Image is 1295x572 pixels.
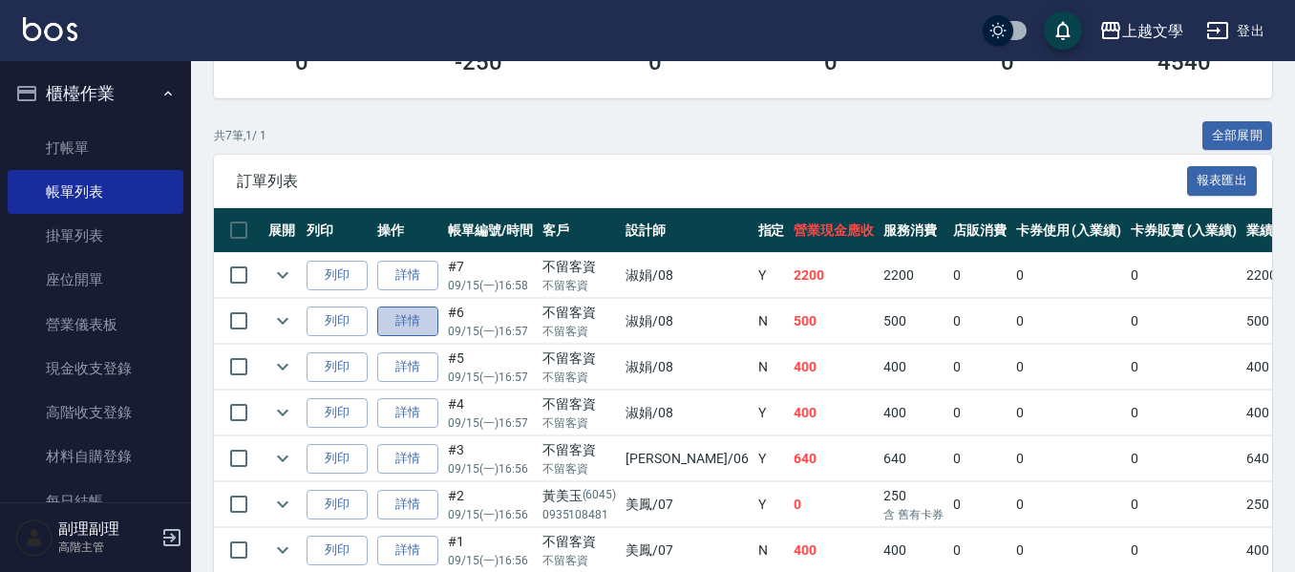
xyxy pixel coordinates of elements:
a: 高階收支登錄 [8,391,183,434]
td: 400 [879,345,948,390]
button: 列印 [307,536,368,565]
td: #7 [443,253,538,298]
h3: -250 [455,49,502,75]
td: 400 [789,345,879,390]
th: 指定 [754,208,790,253]
div: 不留客資 [542,257,617,277]
p: 09/15 (一) 16:58 [448,277,533,294]
button: expand row [268,490,297,519]
td: 2200 [789,253,879,298]
th: 店販消費 [948,208,1011,253]
td: 640 [789,436,879,481]
td: 0 [1011,253,1127,298]
td: 400 [789,391,879,435]
th: 服務消費 [879,208,948,253]
a: 打帳單 [8,126,183,170]
h5: 副理副理 [58,519,156,539]
td: 淑娟 /08 [621,253,753,298]
p: 0935108481 [542,506,617,523]
p: 09/15 (一) 16:56 [448,506,533,523]
th: 卡券販賣 (入業績) [1126,208,1242,253]
td: #2 [443,482,538,527]
button: expand row [268,352,297,381]
button: save [1044,11,1082,50]
button: expand row [268,444,297,473]
h3: 4540 [1157,49,1211,75]
td: 0 [1126,482,1242,527]
td: Y [754,253,790,298]
p: 09/15 (一) 16:57 [448,323,533,340]
p: 09/15 (一) 16:56 [448,460,533,477]
td: 0 [948,345,1011,390]
div: 不留客資 [542,394,617,414]
p: 不留客資 [542,460,617,477]
img: Person [15,519,53,557]
button: expand row [268,536,297,564]
th: 列印 [302,208,372,253]
div: 黃美玉 [542,486,617,506]
button: expand row [268,261,297,289]
button: 列印 [307,352,368,382]
p: 含 舊有卡券 [883,506,944,523]
a: 詳情 [377,261,438,290]
a: 報表匯出 [1187,171,1258,189]
p: 高階主管 [58,539,156,556]
button: 列印 [307,398,368,428]
h3: 0 [1001,49,1014,75]
td: 0 [1126,253,1242,298]
th: 操作 [372,208,443,253]
td: Y [754,436,790,481]
a: 帳單列表 [8,170,183,214]
td: N [754,299,790,344]
a: 材料自購登錄 [8,434,183,478]
td: 640 [879,436,948,481]
button: 列印 [307,444,368,474]
td: 0 [1126,345,1242,390]
a: 座位開單 [8,258,183,302]
a: 詳情 [377,536,438,565]
button: 報表匯出 [1187,166,1258,196]
td: 0 [789,482,879,527]
td: 0 [948,391,1011,435]
td: 0 [1126,299,1242,344]
th: 設計師 [621,208,753,253]
td: 0 [1011,391,1127,435]
td: 0 [1011,299,1127,344]
td: 500 [879,299,948,344]
td: 0 [1011,345,1127,390]
div: 上越文學 [1122,19,1183,43]
td: 美鳳 /07 [621,482,753,527]
button: 列印 [307,307,368,336]
p: 不留客資 [542,323,617,340]
th: 客戶 [538,208,622,253]
th: 卡券使用 (入業績) [1011,208,1127,253]
td: 2200 [879,253,948,298]
h3: 0 [295,49,308,75]
button: 列印 [307,261,368,290]
th: 展開 [264,208,302,253]
a: 詳情 [377,398,438,428]
td: 0 [1126,436,1242,481]
button: expand row [268,398,297,427]
td: [PERSON_NAME] /06 [621,436,753,481]
td: 250 [879,482,948,527]
td: 0 [1126,391,1242,435]
p: 09/15 (一) 16:57 [448,414,533,432]
button: 上越文學 [1092,11,1191,51]
a: 現金收支登錄 [8,347,183,391]
td: #3 [443,436,538,481]
td: Y [754,391,790,435]
img: Logo [23,17,77,41]
h3: 0 [648,49,662,75]
td: 0 [1011,482,1127,527]
button: 列印 [307,490,368,519]
th: 帳單編號/時間 [443,208,538,253]
div: 不留客資 [542,349,617,369]
td: 0 [948,253,1011,298]
td: 400 [879,391,948,435]
td: 淑娟 /08 [621,299,753,344]
td: N [754,345,790,390]
td: 淑娟 /08 [621,391,753,435]
a: 每日結帳 [8,479,183,523]
td: 0 [948,299,1011,344]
